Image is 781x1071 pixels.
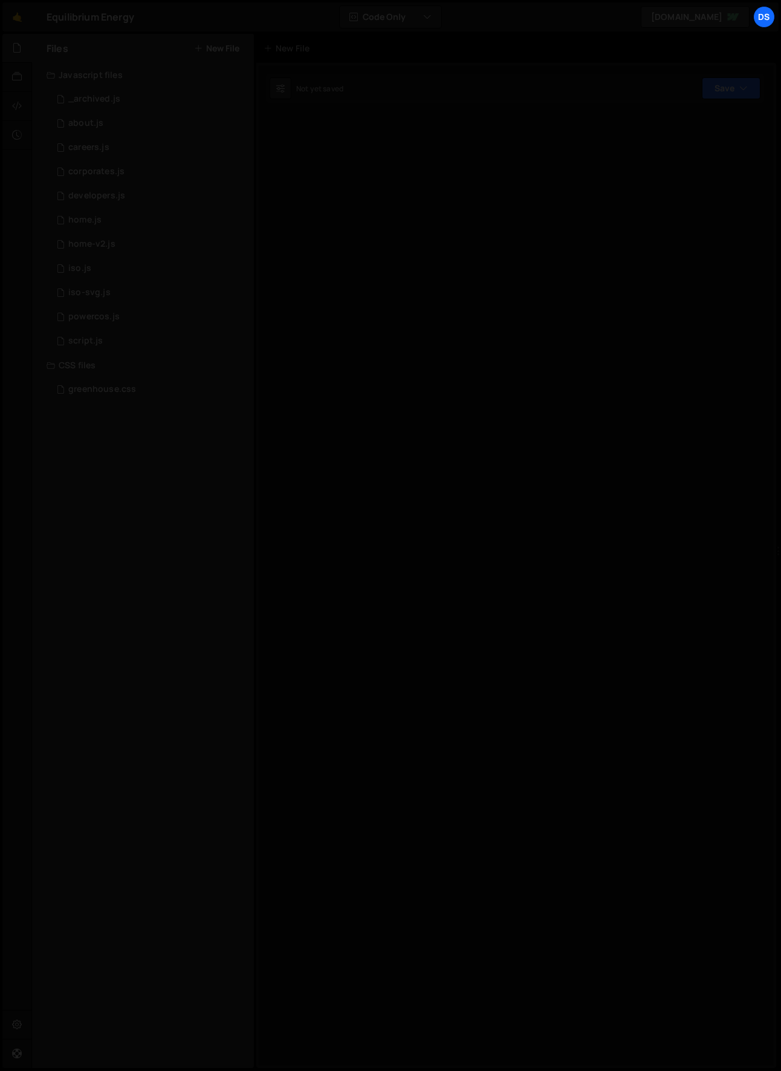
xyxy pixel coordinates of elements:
[32,63,254,87] div: Javascript files
[68,336,103,347] div: script.js
[47,42,68,55] h2: Files
[68,94,120,105] div: _archived.js
[68,311,120,322] div: powercos.js
[47,160,254,184] div: 8948/19790.js
[68,118,103,129] div: about.js
[68,166,125,177] div: corporates.js
[264,42,314,54] div: New File
[753,6,775,28] a: DS
[68,190,125,201] div: developers.js
[68,263,91,274] div: iso.js
[2,2,32,31] a: 🤙
[47,377,254,402] div: 8948/19054.css
[32,353,254,377] div: CSS files
[296,83,343,94] div: Not yet saved
[47,256,254,281] div: 8948/18968.js
[641,6,750,28] a: [DOMAIN_NAME]
[47,111,254,135] div: 8948/19847.js
[47,135,254,160] div: 8948/19103.js
[47,184,254,208] div: 8948/19093.js
[68,287,111,298] div: iso-svg.js
[68,215,102,226] div: home.js
[47,232,254,256] div: 8948/45512.js
[68,384,136,395] div: greenhouse.css
[47,281,254,305] div: 8948/19838.js
[340,6,441,28] button: Code Only
[194,44,239,53] button: New File
[47,10,134,24] div: Equilibrium Energy
[47,305,254,329] div: 8948/19934.js
[68,142,109,153] div: careers.js
[68,239,115,250] div: home-v2.js
[47,208,254,232] div: 8948/19433.js
[702,77,760,99] button: Save
[47,87,254,111] div: 8948/45642.js
[47,329,254,353] div: 8948/18945.js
